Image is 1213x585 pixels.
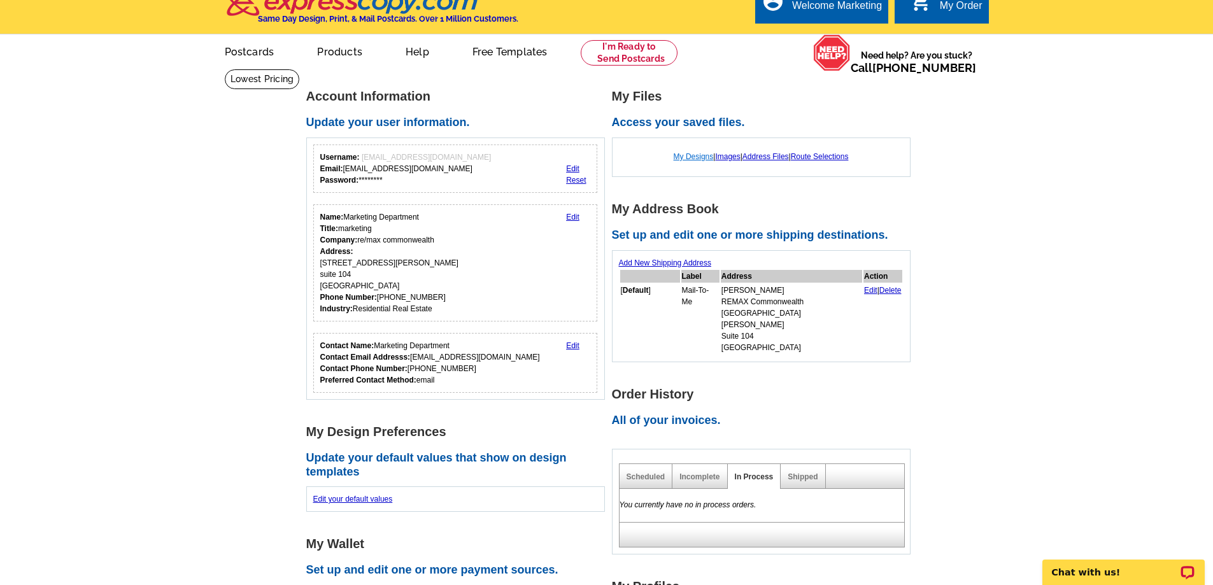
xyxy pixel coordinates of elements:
[715,152,740,161] a: Images
[735,472,774,481] a: In Process
[681,270,720,283] th: Label
[566,341,579,350] a: Edit
[612,202,918,216] h1: My Address Book
[863,270,902,283] th: Action
[306,116,612,130] h2: Update your user information.
[620,500,756,509] em: You currently have no in process orders.
[612,229,918,243] h2: Set up and edit one or more shipping destinations.
[306,451,612,479] h2: Update your default values that show on design templates
[851,61,976,74] span: Call
[258,14,518,24] h4: Same Day Design, Print, & Mail Postcards. Over 1 Million Customers.
[306,425,612,439] h1: My Design Preferences
[566,213,579,222] a: Edit
[566,176,586,185] a: Reset
[306,537,612,551] h1: My Wallet
[385,36,450,66] a: Help
[619,258,711,267] a: Add New Shipping Address
[320,353,411,362] strong: Contact Email Addresss:
[721,270,862,283] th: Address
[627,472,665,481] a: Scheduled
[813,34,851,71] img: help
[313,333,598,393] div: Who should we contact regarding order issues?
[306,90,612,103] h1: Account Information
[320,224,338,233] strong: Title:
[313,495,393,504] a: Edit your default values
[851,49,982,74] span: Need help? Are you stuck?
[320,213,344,222] strong: Name:
[320,376,416,384] strong: Preferred Contact Method:
[320,153,360,162] strong: Username:
[674,152,714,161] a: My Designs
[362,153,491,162] span: [EMAIL_ADDRESS][DOMAIN_NAME]
[1034,545,1213,585] iframe: LiveChat chat widget
[864,286,877,295] a: Edit
[320,304,353,313] strong: Industry:
[742,152,789,161] a: Address Files
[452,36,568,66] a: Free Templates
[612,116,918,130] h2: Access your saved files.
[872,61,976,74] a: [PHONE_NUMBER]
[612,388,918,401] h1: Order History
[320,364,408,373] strong: Contact Phone Number:
[204,36,295,66] a: Postcards
[306,563,612,577] h2: Set up and edit one or more payment sources.
[879,286,902,295] a: Delete
[320,236,358,244] strong: Company:
[320,164,343,173] strong: Email:
[620,284,680,354] td: [ ]
[320,247,353,256] strong: Address:
[791,152,849,161] a: Route Selections
[612,90,918,103] h1: My Files
[623,286,649,295] b: Default
[788,472,818,481] a: Shipped
[863,284,902,354] td: |
[313,204,598,321] div: Your personal details.
[320,341,374,350] strong: Contact Name:
[320,176,359,185] strong: Password:
[566,164,579,173] a: Edit
[320,293,377,302] strong: Phone Number:
[320,211,458,314] div: Marketing Department marketing re/max commonwealth [STREET_ADDRESS][PERSON_NAME] suite 104 [GEOGR...
[612,414,918,428] h2: All of your invoices.
[320,340,540,386] div: Marketing Department [EMAIL_ADDRESS][DOMAIN_NAME] [PHONE_NUMBER] email
[619,144,904,169] div: | | |
[679,472,720,481] a: Incomplete
[297,36,383,66] a: Products
[681,284,720,354] td: Mail-To-Me
[313,144,598,193] div: Your login information.
[721,284,862,354] td: [PERSON_NAME] REMAX Commonwealth [GEOGRAPHIC_DATA][PERSON_NAME] Suite 104 [GEOGRAPHIC_DATA]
